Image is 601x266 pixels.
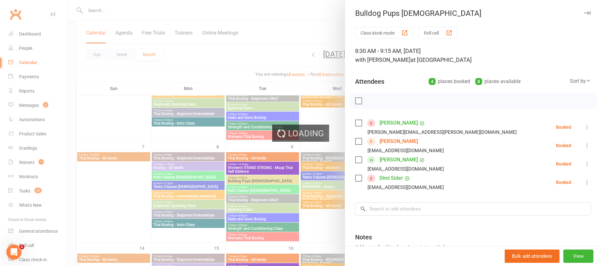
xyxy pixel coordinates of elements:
[475,77,521,86] div: places available
[368,165,444,173] div: [EMAIL_ADDRESS][DOMAIN_NAME]
[355,27,413,39] button: Class kiosk mode
[345,9,601,18] div: Bulldog Pups [DEMOGRAPHIC_DATA]
[355,47,591,64] div: 8:30 AM - 9:15 AM, [DATE]
[556,143,571,148] div: Booked
[355,202,591,216] input: Search to add attendees
[368,183,444,191] div: [EMAIL_ADDRESS][DOMAIN_NAME]
[368,146,444,155] div: [EMAIL_ADDRESS][DOMAIN_NAME]
[6,244,22,260] iframe: Intercom live chat
[429,78,436,85] div: 4
[355,56,411,63] span: with [PERSON_NAME]
[380,173,403,183] a: Dimi Sider
[355,77,384,86] div: Attendees
[429,77,470,86] div: places booked
[368,128,517,136] div: [PERSON_NAME][EMAIL_ADDRESS][PERSON_NAME][DOMAIN_NAME]
[355,243,591,251] div: Add notes for this class / appointment below
[419,27,458,39] button: Roll call
[556,180,571,185] div: Booked
[570,77,591,85] div: Sort by
[563,250,593,263] button: View
[556,125,571,129] div: Booked
[380,155,418,165] a: [PERSON_NAME]
[556,162,571,166] div: Booked
[380,118,418,128] a: [PERSON_NAME]
[19,244,24,250] span: 1
[355,233,372,242] div: Notes
[411,56,472,63] span: at [GEOGRAPHIC_DATA]
[505,250,559,263] button: Bulk add attendees
[380,136,418,146] a: [PERSON_NAME]
[475,78,482,85] div: 8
